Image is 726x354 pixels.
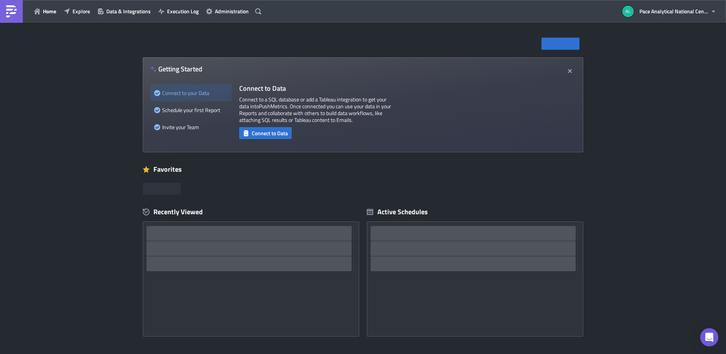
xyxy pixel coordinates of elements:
p: Connect to a SQL database or add a Tableau integration to get your data into PushMetrics . Once c... [239,96,391,123]
h4: Getting Started [150,65,202,73]
div: Connect to your Data [154,84,228,101]
span: Data & Integrations [106,7,151,15]
span: Execution Log [167,7,199,15]
a: Connect to Data [239,128,292,136]
span: Connect to Data [252,129,288,137]
div: Recently Viewed [143,206,359,218]
div: Favorites [143,164,583,175]
div: Invite your Team [154,119,228,136]
button: Execution Log [155,5,202,17]
img: PushMetrics [5,5,17,17]
button: Connect to Data [239,127,292,139]
span: Administration [215,7,249,15]
span: Home [43,7,56,15]
div: Schedule your first Report [154,101,228,119]
button: Explore [60,5,94,17]
button: Pace Analytical National Center for Testing and Innovation [618,3,720,20]
button: Data & Integrations [94,5,155,17]
button: Administration [202,5,253,17]
div: Active Schedules [367,207,428,216]
img: Avatar [622,5,634,18]
span: Explore [73,7,90,15]
div: Open Intercom Messenger [700,328,718,346]
button: Home [30,5,60,17]
h4: Connect to Data [239,84,391,92]
span: Pace Analytical National Center for Testing and Innovation [639,7,708,15]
